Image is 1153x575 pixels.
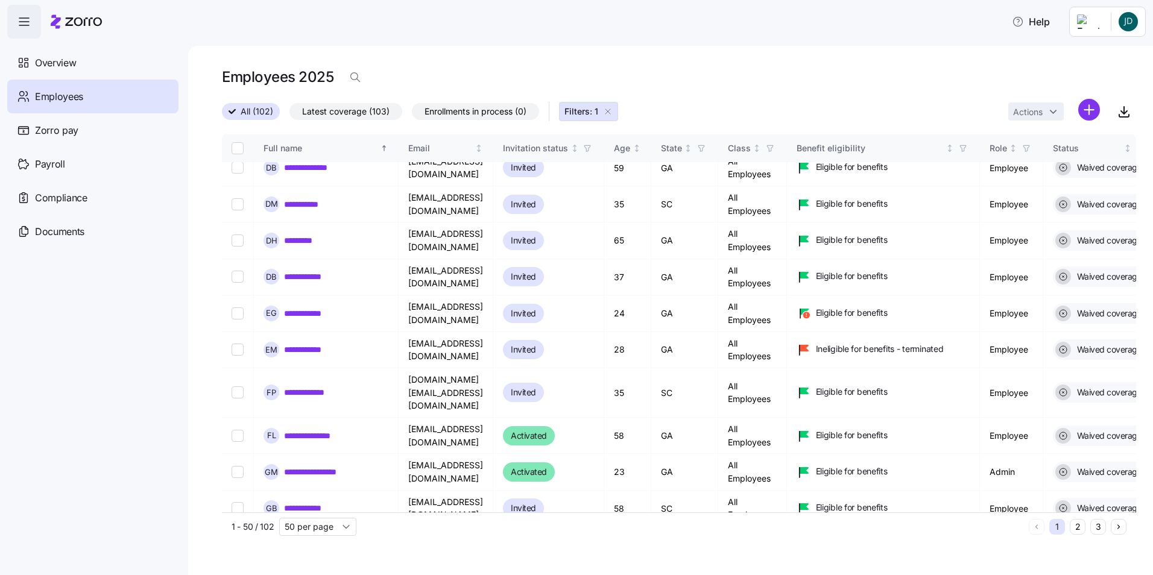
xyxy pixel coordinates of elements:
[816,161,888,173] span: Eligible for benefits
[661,142,682,155] div: State
[1111,519,1126,535] button: Next page
[718,134,787,162] th: ClassNot sorted
[1078,99,1100,121] svg: add icon
[604,134,651,162] th: AgeNot sorted
[511,160,536,175] span: Invited
[265,346,277,354] span: E M
[399,454,493,490] td: [EMAIL_ADDRESS][DOMAIN_NAME]
[1053,142,1122,155] div: Status
[651,150,718,186] td: GA
[604,454,651,490] td: 23
[651,186,718,222] td: SC
[232,502,244,514] input: Select record 37
[1073,344,1142,356] span: Waived coverage
[604,295,651,331] td: 24
[399,418,493,454] td: [EMAIL_ADDRESS][DOMAIN_NAME]
[399,222,493,259] td: [EMAIL_ADDRESS][DOMAIN_NAME]
[604,222,651,259] td: 65
[980,332,1043,368] td: Employee
[728,142,751,155] div: Class
[816,198,888,210] span: Eligible for benefits
[816,270,888,282] span: Eligible for benefits
[816,429,888,441] span: Eligible for benefits
[718,491,787,527] td: All Employees
[614,142,630,155] div: Age
[1049,519,1065,535] button: 1
[1073,502,1142,514] span: Waived coverage
[718,332,787,368] td: All Employees
[511,233,536,248] span: Invited
[1123,144,1132,152] div: Not sorted
[980,186,1043,222] td: Employee
[399,332,493,368] td: [EMAIL_ADDRESS][DOMAIN_NAME]
[511,501,536,515] span: Invited
[7,46,178,80] a: Overview
[493,134,604,162] th: Invitation statusNot sorted
[604,418,651,454] td: 58
[564,105,598,118] span: Filters: 1
[511,465,547,479] span: Activated
[302,104,390,119] span: Latest coverage (103)
[980,454,1043,490] td: Admin
[1077,14,1101,29] img: Employer logo
[633,144,641,152] div: Not sorted
[980,295,1043,331] td: Employee
[980,259,1043,295] td: Employee
[399,150,493,186] td: [EMAIL_ADDRESS][DOMAIN_NAME]
[241,104,273,119] span: All (102)
[816,234,888,246] span: Eligible for benefits
[604,186,651,222] td: 35
[35,190,87,206] span: Compliance
[232,271,244,283] input: Select record 31
[1029,519,1044,535] button: Previous page
[511,269,536,284] span: Invited
[232,386,244,398] input: Select record 34
[604,332,651,368] td: 28
[718,259,787,295] td: All Employees
[604,259,651,295] td: 37
[816,307,888,319] span: Eligible for benefits
[570,144,579,152] div: Not sorted
[718,150,787,186] td: All Employees
[266,273,277,281] span: D B
[980,134,1043,162] th: RoleNot sorted
[266,237,277,245] span: D H
[718,368,787,418] td: All Employees
[1073,198,1142,210] span: Waived coverage
[232,344,244,356] input: Select record 33
[1119,12,1138,31] img: b27349cbd613b19dc6d57601b9c7822e
[7,147,178,181] a: Payroll
[718,222,787,259] td: All Employees
[35,89,83,104] span: Employees
[1073,466,1142,478] span: Waived coverage
[980,150,1043,186] td: Employee
[35,157,65,172] span: Payroll
[232,142,244,154] input: Select all records
[651,332,718,368] td: GA
[559,102,618,121] button: Filters: 1
[399,134,493,162] th: EmailNot sorted
[232,162,244,174] input: Select record 28
[232,521,274,533] span: 1 - 50 / 102
[604,150,651,186] td: 59
[254,134,399,162] th: Full nameSorted ascending
[265,200,278,208] span: D M
[990,142,1007,155] div: Role
[980,418,1043,454] td: Employee
[222,68,333,86] h1: Employees 2025
[265,468,278,476] span: G M
[718,454,787,490] td: All Employees
[232,307,244,319] input: Select record 32
[946,144,954,152] div: Not sorted
[604,491,651,527] td: 58
[1070,519,1085,535] button: 2
[511,197,536,212] span: Invited
[1012,14,1050,29] span: Help
[511,385,536,400] span: Invited
[7,113,178,147] a: Zorro pay
[651,222,718,259] td: GA
[408,142,473,155] div: Email
[980,491,1043,527] td: Employee
[718,418,787,454] td: All Employees
[7,80,178,113] a: Employees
